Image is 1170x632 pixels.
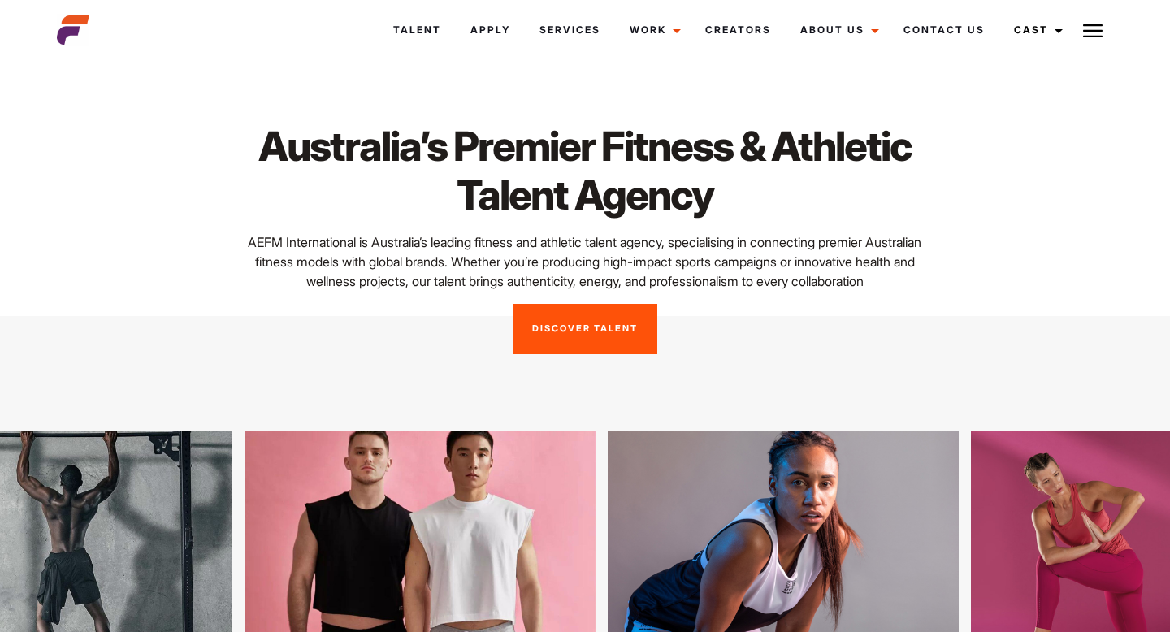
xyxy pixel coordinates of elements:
a: Apply [456,8,525,52]
a: Contact Us [889,8,999,52]
p: AEFM International is Australia’s leading fitness and athletic talent agency, specialising in con... [236,232,934,291]
a: About Us [786,8,889,52]
a: Talent [379,8,456,52]
a: Services [525,8,615,52]
img: cropped-aefm-brand-fav-22-square.png [57,14,89,46]
h1: Australia’s Premier Fitness & Athletic Talent Agency [236,122,934,219]
a: Cast [999,8,1072,52]
a: Discover Talent [513,304,657,354]
a: Work [615,8,691,52]
a: Creators [691,8,786,52]
img: Burger icon [1083,21,1103,41]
